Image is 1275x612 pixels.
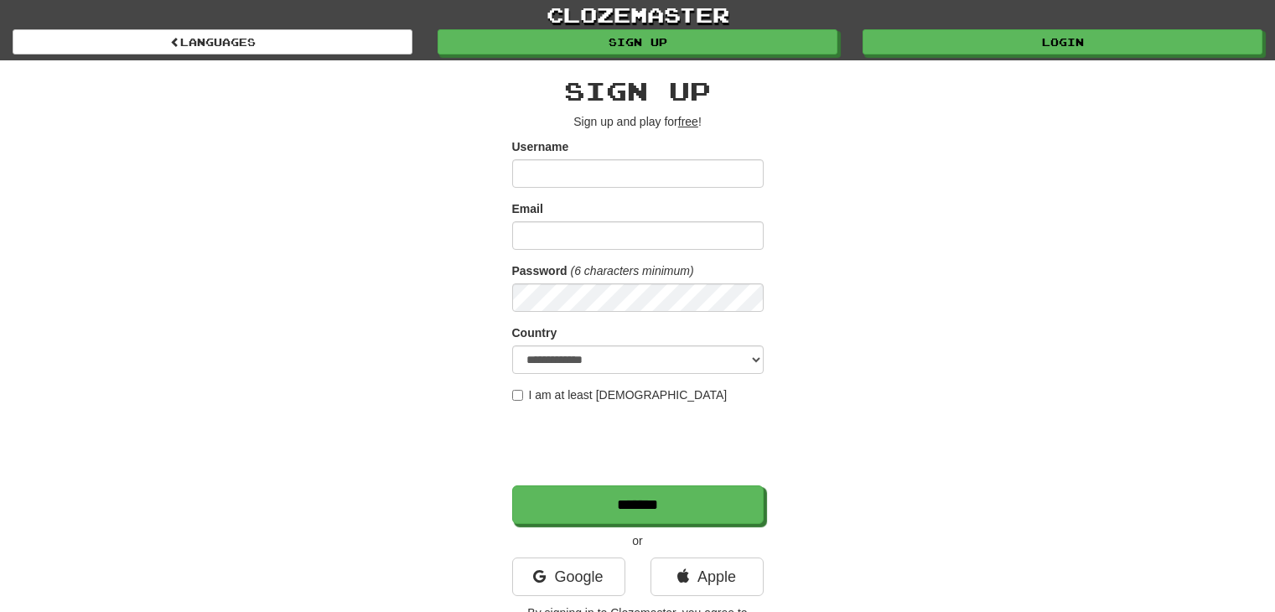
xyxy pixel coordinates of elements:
em: (6 characters minimum) [571,264,694,277]
u: free [678,115,698,128]
a: Sign up [438,29,837,54]
a: Google [512,558,625,596]
label: Password [512,262,568,279]
label: Username [512,138,569,155]
input: I am at least [DEMOGRAPHIC_DATA] [512,390,523,401]
a: Languages [13,29,412,54]
a: Apple [650,558,764,596]
a: Login [863,29,1262,54]
h2: Sign up [512,77,764,105]
iframe: reCAPTCHA [512,412,767,477]
label: Country [512,324,557,341]
label: Email [512,200,543,217]
p: Sign up and play for ! [512,113,764,130]
label: I am at least [DEMOGRAPHIC_DATA] [512,386,728,403]
p: or [512,532,764,549]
